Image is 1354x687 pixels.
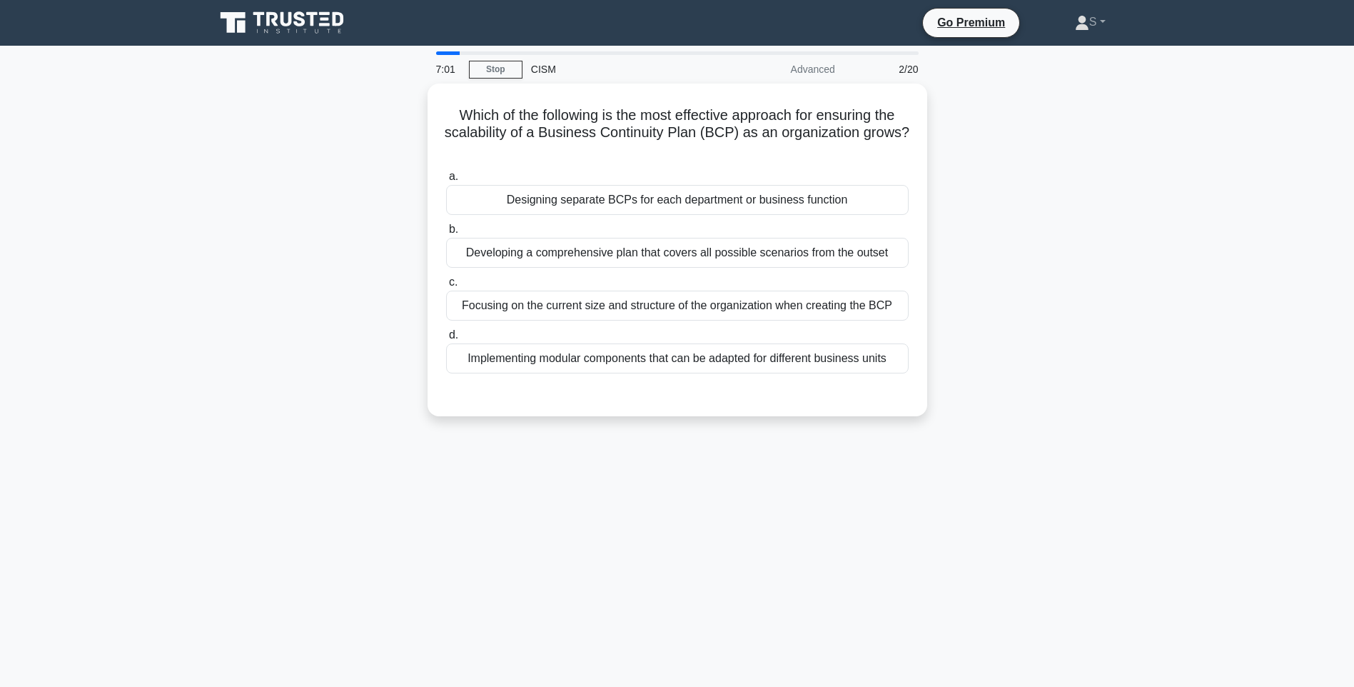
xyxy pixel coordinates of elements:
div: 7:01 [428,55,469,84]
span: b. [449,223,458,235]
div: Designing separate BCPs for each department or business function [446,185,909,215]
div: Developing a comprehensive plan that covers all possible scenarios from the outset [446,238,909,268]
div: Focusing on the current size and structure of the organization when creating the BCP [446,291,909,321]
a: Stop [469,61,522,79]
h5: Which of the following is the most effective approach for ensuring the scalability of a Business ... [445,106,910,159]
div: 2/20 [844,55,927,84]
div: CISM [522,55,719,84]
span: d. [449,329,458,341]
span: a. [449,170,458,182]
div: Implementing modular components that can be adapted for different business units [446,343,909,373]
a: S [1041,8,1140,36]
div: Advanced [719,55,844,84]
a: Go Premium [929,14,1014,31]
span: c. [449,276,458,288]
